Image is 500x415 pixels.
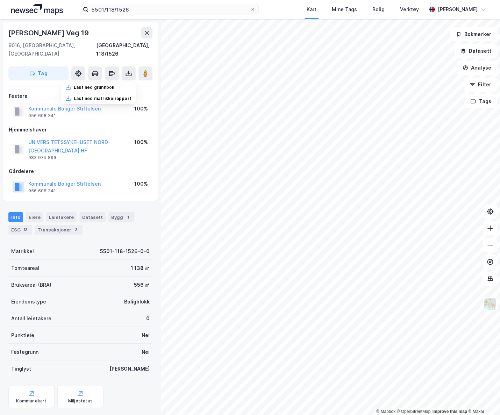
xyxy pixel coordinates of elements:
[450,27,497,41] button: Bokmerker
[109,365,150,373] div: [PERSON_NAME]
[11,247,34,256] div: Matrikkel
[146,314,150,323] div: 0
[16,398,47,404] div: Kommunekart
[11,348,38,356] div: Festegrunn
[124,298,150,306] div: Boligblokk
[8,212,23,222] div: Info
[100,247,150,256] div: 5501-118-1526-0-0
[9,167,152,176] div: Gårdeiere
[79,212,106,222] div: Datasett
[8,225,32,235] div: ESG
[465,94,497,108] button: Tags
[28,188,56,194] div: 956 608 341
[11,4,63,15] img: logo.a4113a55bc3d86da70a041830d287a7e.svg
[134,138,148,146] div: 100%
[464,78,497,92] button: Filter
[484,297,497,310] img: Z
[26,212,43,222] div: Eiere
[8,66,69,80] button: Tag
[332,5,357,14] div: Mine Tags
[131,264,150,272] div: 1 138 ㎡
[372,5,385,14] div: Bolig
[376,409,395,414] a: Mapbox
[46,212,77,222] div: Leietakere
[11,281,51,289] div: Bruksareal (BRA)
[142,348,150,356] div: Nei
[28,113,56,119] div: 956 608 341
[433,409,467,414] a: Improve this map
[11,331,34,339] div: Punktleie
[457,61,497,75] button: Analyse
[307,5,316,14] div: Kart
[96,41,152,58] div: [GEOGRAPHIC_DATA], 118/1526
[397,409,431,414] a: OpenStreetMap
[88,4,250,15] input: Søk på adresse, matrikkel, gårdeiere, leietakere eller personer
[28,155,56,160] div: 983 974 899
[134,281,150,289] div: 556 ㎡
[11,298,46,306] div: Eiendomstype
[134,180,148,188] div: 100%
[142,331,150,339] div: Nei
[455,44,497,58] button: Datasett
[438,5,478,14] div: [PERSON_NAME]
[465,381,500,415] iframe: Chat Widget
[73,226,80,233] div: 3
[74,96,131,101] div: Last ned matrikkelrapport
[22,226,29,233] div: 13
[9,126,152,134] div: Hjemmelshaver
[108,212,134,222] div: Bygg
[124,214,131,221] div: 1
[11,365,31,373] div: Tinglyst
[8,27,90,38] div: [PERSON_NAME] Veg 19
[11,264,39,272] div: Tomteareal
[68,398,93,404] div: Miljøstatus
[11,314,51,323] div: Antall leietakere
[74,85,114,90] div: Last ned grunnbok
[134,105,148,113] div: 100%
[465,381,500,415] div: Kontrollprogram for chat
[35,225,83,235] div: Transaksjoner
[8,41,96,58] div: 9016, [GEOGRAPHIC_DATA], [GEOGRAPHIC_DATA]
[9,92,152,100] div: Festere
[400,5,419,14] div: Verktøy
